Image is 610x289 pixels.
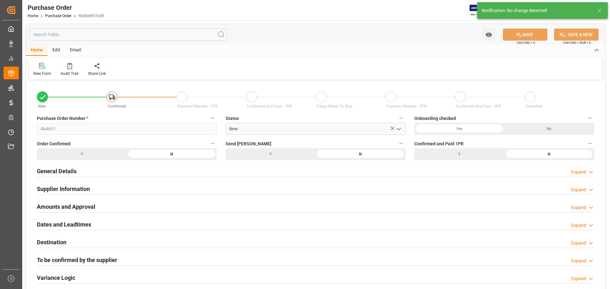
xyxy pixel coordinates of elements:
[28,14,38,18] a: Home
[37,167,77,175] h2: General Details
[29,29,227,41] input: Search Fields
[38,104,46,108] span: New
[503,29,547,41] button: SAVE
[414,115,456,122] span: Onboarding checked
[386,104,426,108] span: Payment Request - 2PR
[571,258,586,264] div: Expand
[571,187,586,193] div: Expand
[482,29,495,41] button: open menu
[226,115,239,122] span: Status
[571,204,586,211] div: Expand
[108,104,126,108] span: Confirmed
[26,45,48,56] div: Home
[37,238,66,246] h2: Destination
[45,14,71,18] a: Purchase Order
[48,45,65,56] div: Edit
[414,123,504,135] div: Yes
[28,3,104,12] div: Purchase Order
[470,5,491,16] img: Exertis%20JAM%20-%20Email%20Logo.jpg_1722504956.jpg
[504,123,594,135] div: No
[37,115,88,122] span: Purchase Order Number
[88,71,106,76] div: Share Link
[397,114,405,122] button: Status
[414,148,504,160] div: Y
[37,141,71,147] span: Order Confirmed
[554,29,599,41] button: SAVE & NEW
[127,148,217,160] div: N
[61,71,78,76] div: Audit Trail
[37,220,91,229] h2: Dates and Leadtimes
[563,40,591,45] span: Ctrl/CMD + Shift + S
[37,273,75,282] h2: Variance Logic
[247,104,292,108] span: Confirmed And Paid - 1PR
[525,104,542,108] span: Cancelled
[397,139,405,148] button: Send [PERSON_NAME]
[177,104,217,108] span: Payment Request - 1PR
[37,256,117,264] h2: To be confirmed by the supplier
[456,104,501,108] span: Confirmed And Paid - 2PR
[586,114,594,122] button: Onboarding checked
[571,169,586,175] div: Expand
[504,148,594,160] div: N
[208,139,217,148] button: Order Confirmed
[571,275,586,282] div: Expand
[208,114,217,122] button: Purchase Order Number *
[37,202,95,211] h2: Amounts and Approval
[37,185,90,193] h2: Supplier Information
[317,104,352,108] span: Cargo Ready To Ship
[226,148,315,160] div: Y
[315,148,405,160] div: N
[571,222,586,229] div: Expand
[226,141,271,147] span: Send [PERSON_NAME]
[414,141,464,147] span: Confirmed and Paid 1PR
[65,45,86,56] div: Email
[517,40,535,45] span: Ctrl/CMD + S
[482,7,591,14] div: Notification: No change detected!
[586,139,594,148] button: Confirmed and Paid 1PR
[37,148,127,160] div: Y
[571,240,586,246] div: Expand
[393,124,403,134] button: open menu
[33,71,51,76] div: New Form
